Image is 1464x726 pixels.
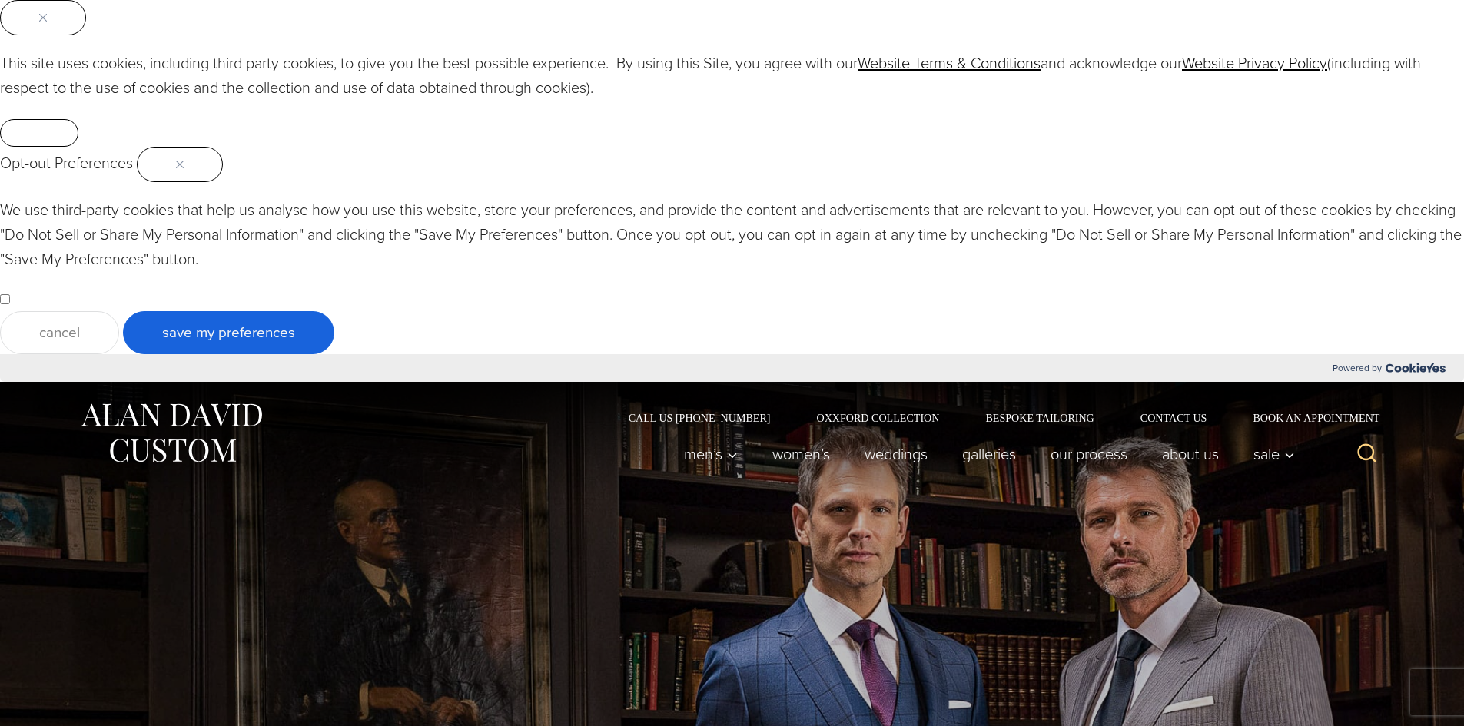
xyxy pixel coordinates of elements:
span: Men’s [684,446,738,462]
button: Close [137,147,223,182]
a: Contact Us [1117,413,1230,423]
img: Alan David Custom [79,399,264,467]
nav: Secondary Navigation [606,413,1386,423]
a: Women’s [755,439,847,469]
img: Close [39,14,47,22]
span: Sale [1253,446,1295,462]
a: Website Terms & Conditions [858,51,1041,75]
a: Our Process [1033,439,1144,469]
a: About Us [1144,439,1236,469]
a: Website Privacy Policy [1182,51,1327,75]
button: Save My Preferences [123,311,334,354]
a: Galleries [944,439,1033,469]
img: Cookieyes logo [1386,363,1446,373]
a: Book an Appointment [1230,413,1385,423]
img: Close [176,161,184,168]
a: Oxxford Collection [793,413,962,423]
a: Call Us [PHONE_NUMBER] [606,413,794,423]
button: View Search Form [1349,436,1386,472]
a: Bespoke Tailoring [962,413,1117,423]
nav: Primary Navigation [666,439,1303,469]
a: weddings [847,439,944,469]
